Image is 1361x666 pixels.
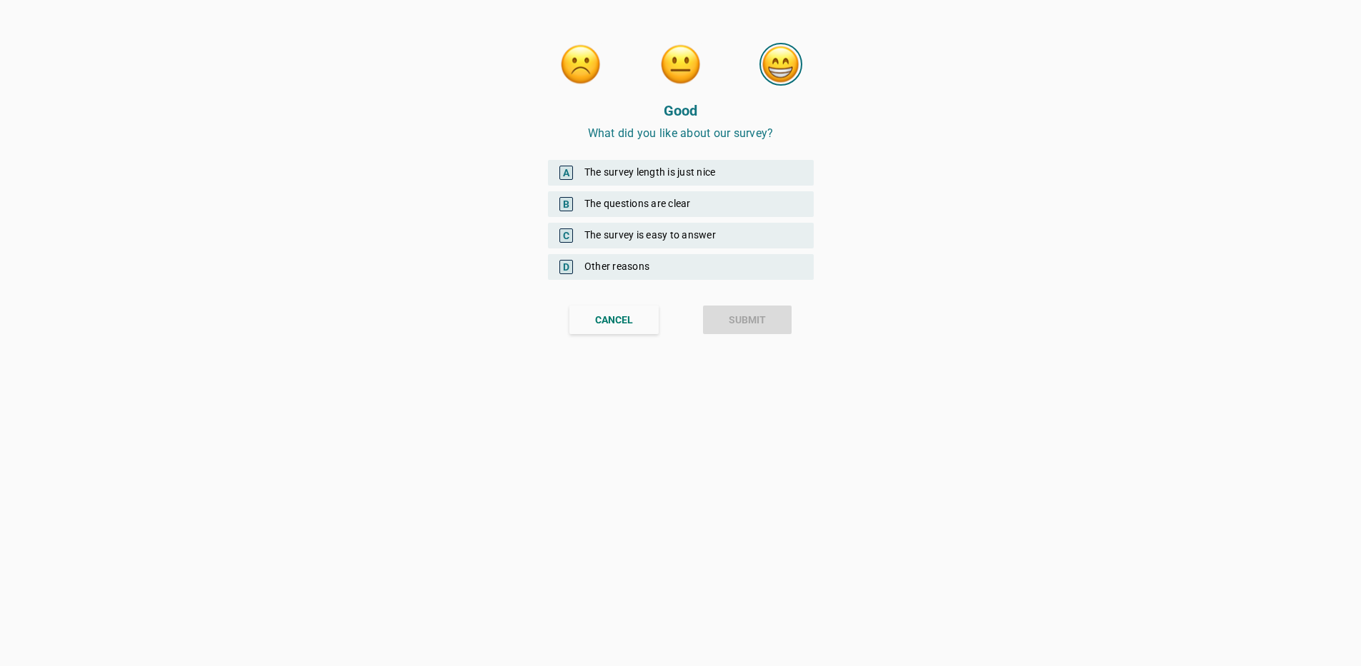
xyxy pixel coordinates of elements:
span: B [559,197,573,211]
span: A [559,166,573,180]
button: CANCEL [569,306,659,334]
span: C [559,228,573,243]
div: The survey is easy to answer [548,223,814,248]
div: Other reasons [548,254,814,280]
span: What did you like about our survey? [588,126,774,140]
div: CANCEL [595,313,633,328]
div: The questions are clear [548,191,814,217]
strong: Good [664,102,698,119]
span: D [559,260,573,274]
div: The survey length is just nice [548,160,814,186]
